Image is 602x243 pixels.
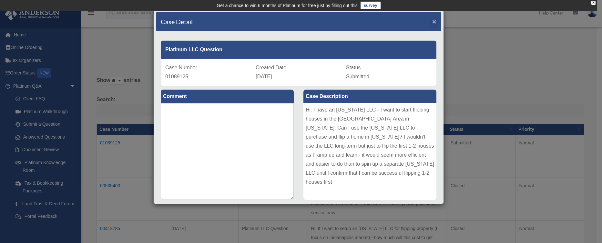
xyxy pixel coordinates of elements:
div: Get a chance to win 6 months of Platinum for free just by filling out this [217,2,358,9]
span: Created Date [256,65,286,70]
span: Case Number [165,65,197,70]
button: Close [432,18,436,25]
div: close [591,1,596,5]
h4: Case Detail [161,17,193,26]
a: survey [361,2,381,9]
label: Comment [161,90,294,103]
label: Case Description [303,90,436,103]
span: Submitted [346,74,369,79]
span: 01089125 [165,74,188,79]
span: Status [346,65,361,70]
span: [DATE] [256,74,272,79]
div: Hi: I have an [US_STATE] LLC - I want to start flipping houses in the [GEOGRAPHIC_DATA] Area in [... [303,103,436,200]
div: Platinum LLC Question [161,41,436,59]
span: × [432,18,436,25]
